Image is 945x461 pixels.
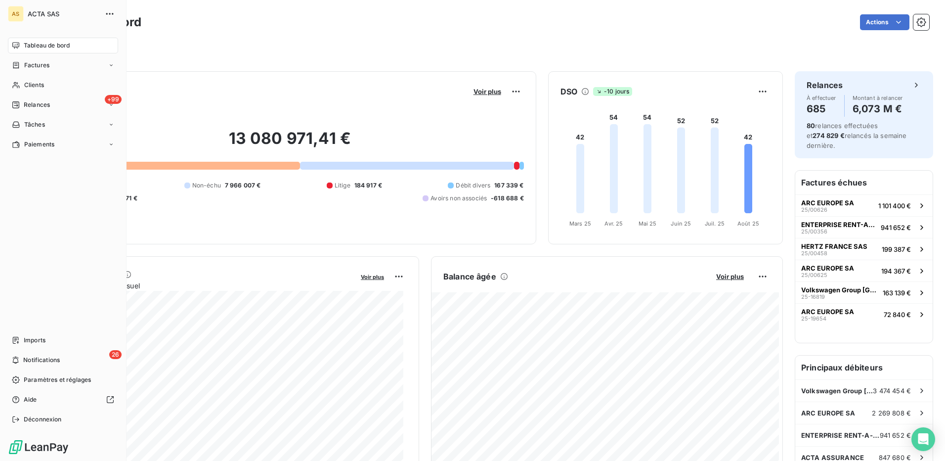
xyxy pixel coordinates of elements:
[560,86,577,97] h6: DSO
[883,289,911,297] span: 163 139 €
[8,372,118,388] a: Paramètres et réglages
[494,181,523,190] span: 167 339 €
[801,387,873,395] span: Volkswagen Group [GEOGRAPHIC_DATA]
[430,194,487,203] span: Avoirs non associés
[24,81,44,90] span: Clients
[354,181,382,190] span: 184 917 €
[24,336,45,345] span: Imports
[24,375,91,384] span: Paramètres et réglages
[860,14,909,30] button: Actions
[795,260,933,281] button: ARC EUROPE SA25/00625194 367 €
[443,271,496,282] h6: Balance âgée
[801,272,827,278] span: 25/00625
[705,220,725,227] tspan: Juil. 25
[473,88,501,95] span: Voir plus
[807,95,836,101] span: À effectuer
[8,77,118,93] a: Clients
[801,431,880,439] span: ENTERPRISE RENT-A-CAR - CITER SA
[105,95,122,104] span: +99
[8,332,118,348] a: Imports
[225,181,261,190] span: 7 966 007 €
[880,431,911,439] span: 941 652 €
[358,272,387,281] button: Voir plus
[801,250,827,256] span: 25/00458
[8,97,118,113] a: +99Relances
[795,356,933,379] h6: Principaux débiteurs
[873,387,911,395] span: 3 474 454 €
[361,274,384,280] span: Voir plus
[807,101,836,117] h4: 685
[713,272,747,281] button: Voir plus
[569,220,591,227] tspan: Mars 25
[471,87,504,96] button: Voir plus
[878,202,911,210] span: 1 101 400 €
[593,87,632,96] span: -10 jours
[56,129,524,158] h2: 13 080 971,41 €
[882,245,911,253] span: 199 387 €
[801,316,826,322] span: 25-19654
[604,220,623,227] tspan: Avr. 25
[801,199,854,207] span: ARC EUROPE SA
[795,171,933,194] h6: Factures échues
[801,221,877,229] span: ENTERPRISE RENT-A-CAR - CITER SA
[795,238,933,260] button: HERTZ FRANCE SAS25/00458199 387 €
[801,242,867,250] span: HERTZ FRANCE SAS
[28,10,99,18] span: ACTA SAS
[881,224,911,231] span: 941 652 €
[795,216,933,238] button: ENTERPRISE RENT-A-CAR - CITER SA25/00356941 652 €
[192,181,221,190] span: Non-échu
[881,267,911,275] span: 194 367 €
[638,220,656,227] tspan: Mai 25
[801,308,854,316] span: ARC EUROPE SA
[8,137,118,152] a: Paiements
[884,311,911,319] span: 72 840 €
[8,439,69,455] img: Logo LeanPay
[807,79,843,91] h6: Relances
[801,207,827,213] span: 25/00626
[24,120,45,129] span: Tâches
[801,229,827,234] span: 25/00356
[8,117,118,133] a: Tâches
[56,280,354,291] span: Chiffre d'affaires mensuel
[795,194,933,216] button: ARC EUROPE SA25/006261 101 400 €
[795,303,933,325] button: ARC EUROPE SA25-1965472 840 €
[872,409,911,417] span: 2 269 808 €
[716,273,744,280] span: Voir plus
[8,38,118,53] a: Tableau de bord
[801,409,855,417] span: ARC EUROPE SA
[8,392,118,408] a: Aide
[456,181,490,190] span: Débit divers
[801,286,879,294] span: Volkswagen Group [GEOGRAPHIC_DATA]
[853,101,903,117] h4: 6,073 M €
[109,350,122,359] span: 26
[491,194,524,203] span: -618 688 €
[801,294,825,300] span: 25-16819
[8,57,118,73] a: Factures
[813,132,844,139] span: 274 829 €
[23,356,60,365] span: Notifications
[671,220,691,227] tspan: Juin 25
[801,264,854,272] span: ARC EUROPE SA
[853,95,903,101] span: Montant à relancer
[335,181,350,190] span: Litige
[8,6,24,22] div: AS
[24,415,62,424] span: Déconnexion
[795,281,933,303] button: Volkswagen Group [GEOGRAPHIC_DATA]25-16819163 139 €
[24,41,70,50] span: Tableau de bord
[24,395,37,404] span: Aide
[911,427,935,451] div: Open Intercom Messenger
[24,140,54,149] span: Paiements
[807,122,815,130] span: 80
[737,220,759,227] tspan: Août 25
[24,61,49,70] span: Factures
[24,100,50,109] span: Relances
[807,122,907,149] span: relances effectuées et relancés la semaine dernière.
